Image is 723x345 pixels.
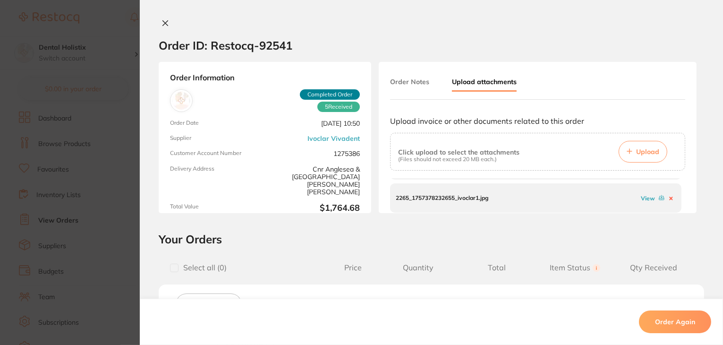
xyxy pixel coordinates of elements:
span: Delivery Address [170,165,261,196]
span: Total Value [170,203,261,213]
button: Save To List [176,293,242,315]
span: [DATE] 10:50 [269,120,360,127]
span: Upload [636,147,659,156]
button: Upload [619,141,667,163]
span: Total [458,263,536,272]
span: Quantity [379,263,458,272]
img: Ivoclar Vivadent [172,92,190,110]
b: $1,764.68 [269,203,360,213]
a: View [641,195,655,202]
span: Supplier [170,135,261,142]
span: 1275386 [269,150,360,157]
span: Completed Order [300,89,360,100]
p: Upload invoice or other documents related to this order [390,117,685,125]
p: Click upload to select the attachments [398,148,519,156]
a: Ivoclar Vivadent [307,135,360,142]
span: Received [317,102,360,112]
strong: Order Information [170,73,360,82]
h2: Your Orders [159,232,704,246]
span: Price [327,263,379,272]
p: 2265_1757378232655_ivoclar1.jpg [396,195,488,201]
p: (Files should not exceed 20 MB each.) [398,156,519,163]
button: Order Notes [390,73,429,90]
button: Order Again [639,310,711,333]
h2: Order ID: Restocq- 92541 [159,38,292,52]
span: Order Date [170,120,261,127]
span: Cnr Anglesea & [GEOGRAPHIC_DATA][PERSON_NAME][PERSON_NAME] [269,165,360,196]
span: Qty Received [614,263,693,272]
button: Upload attachments [452,73,517,92]
span: Select all ( 0 ) [179,263,227,272]
span: Customer Account Number [170,150,261,157]
span: Item Status [536,263,614,272]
